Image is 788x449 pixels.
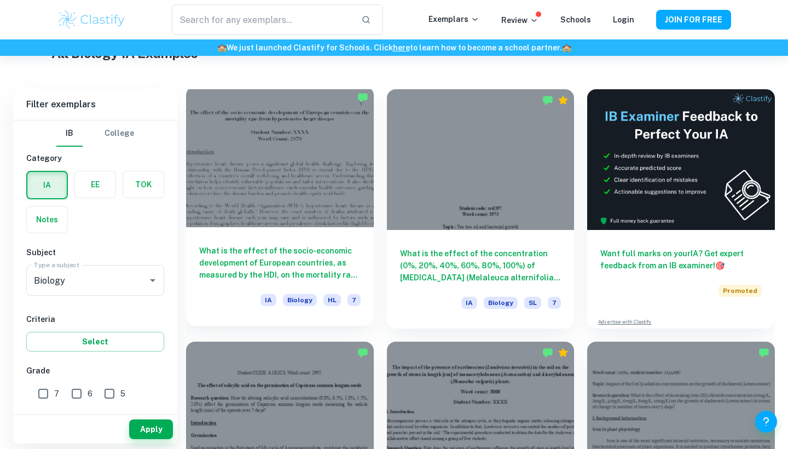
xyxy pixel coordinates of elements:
[357,347,368,358] img: Marked
[558,347,569,358] div: Premium
[393,43,410,52] a: here
[199,245,361,281] h6: What is the effect of the socio-economic development of European countries, as measured by the HD...
[755,411,777,433] button: Help and Feedback
[600,247,762,272] h6: Want full marks on your IA ? Get expert feedback from an IB examiner!
[217,43,227,52] span: 🏫
[27,206,67,233] button: Notes
[501,14,538,26] p: Review
[542,95,553,106] img: Marked
[357,92,368,103] img: Marked
[548,297,561,309] span: 7
[524,297,541,309] span: SL
[542,347,553,358] img: Marked
[428,13,479,25] p: Exemplars
[558,95,569,106] div: Premium
[57,9,126,31] img: Clastify logo
[587,89,775,329] a: Want full marks on yourIA? Get expert feedback from an IB examiner!PromotedAdvertise with Clastify
[461,297,477,309] span: IA
[656,10,731,30] button: JOIN FOR FREE
[26,246,164,258] h6: Subject
[26,365,164,377] h6: Grade
[323,294,341,306] span: HL
[75,171,115,198] button: EE
[56,120,134,147] div: Filter type choice
[347,294,361,306] span: 7
[27,172,67,198] button: IA
[587,89,775,230] img: Thumbnail
[484,297,518,309] span: Biology
[562,43,571,52] span: 🏫
[2,42,786,54] h6: We just launched Clastify for Schools. Click to learn how to become a school partner.
[26,332,164,352] button: Select
[172,4,352,35] input: Search for any exemplars...
[54,388,59,400] span: 7
[120,388,125,400] span: 5
[56,120,83,147] button: IB
[105,120,134,147] button: College
[560,15,591,24] a: Schools
[26,313,164,325] h6: Criteria
[129,419,173,439] button: Apply
[719,285,762,297] span: Promoted
[186,89,374,329] a: What is the effect of the socio-economic development of European countries, as measured by the HD...
[123,171,164,198] button: TOK
[26,152,164,164] h6: Category
[400,247,561,284] h6: What is the effect of the concentration (0%, 20%, 40%, 60%, 80%, 100%) of [MEDICAL_DATA] (Melaleu...
[758,347,769,358] img: Marked
[13,89,177,120] h6: Filter exemplars
[283,294,317,306] span: Biology
[598,318,651,326] a: Advertise with Clastify
[613,15,634,24] a: Login
[88,388,92,400] span: 6
[260,294,276,306] span: IA
[34,260,79,269] label: Type a subject
[715,261,725,270] span: 🎯
[387,89,575,329] a: What is the effect of the concentration (0%, 20%, 40%, 60%, 80%, 100%) of [MEDICAL_DATA] (Melaleu...
[145,273,160,288] button: Open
